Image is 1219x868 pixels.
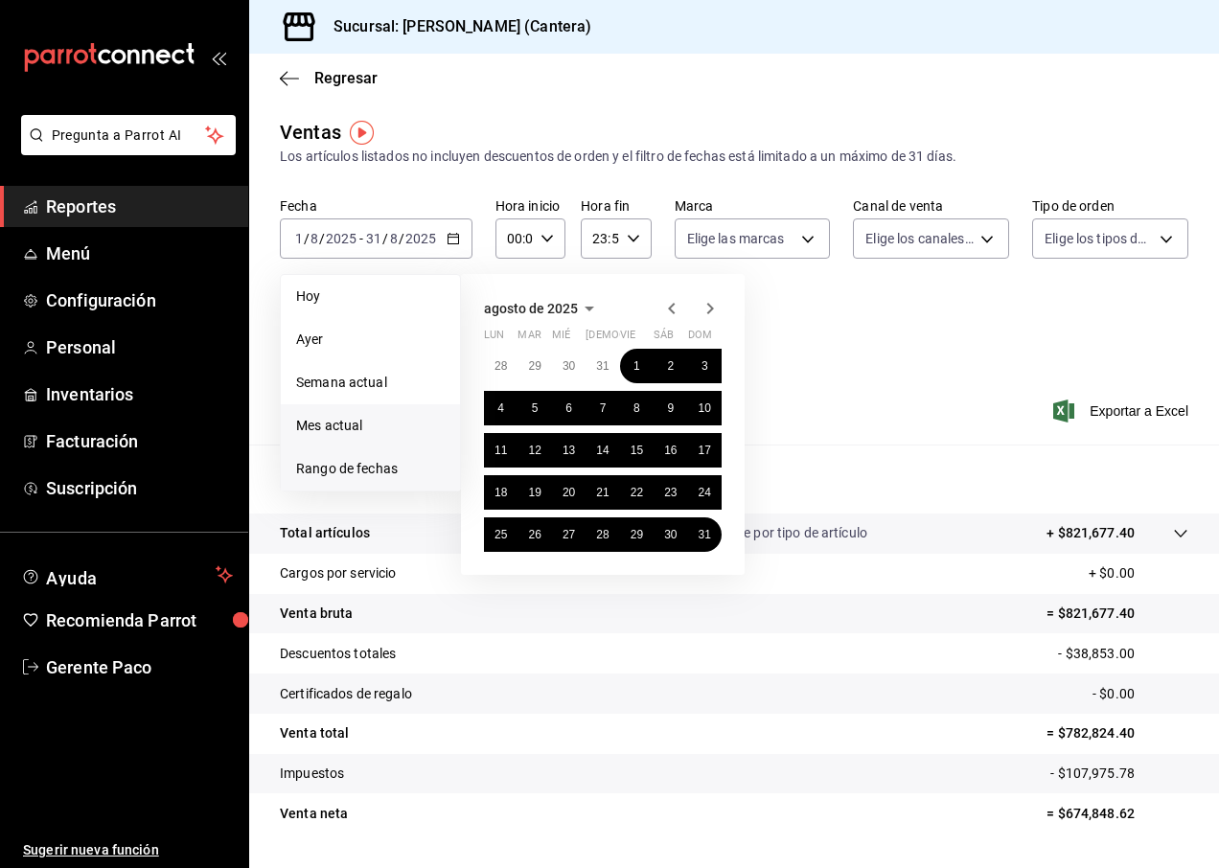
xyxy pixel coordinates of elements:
button: 27 de agosto de 2025 [552,517,586,552]
span: Inventarios [46,381,233,407]
span: Pregunta a Parrot AI [52,126,206,146]
button: Exportar a Excel [1057,400,1188,423]
abbr: 26 de agosto de 2025 [528,528,540,541]
button: 3 de agosto de 2025 [688,349,722,383]
abbr: viernes [620,329,635,349]
abbr: 10 de agosto de 2025 [699,401,711,415]
span: Sugerir nueva función [23,840,233,860]
span: - [359,231,363,246]
label: Fecha [280,199,472,213]
span: Rango de fechas [296,459,445,479]
img: Tooltip marker [350,121,374,145]
span: Ayuda [46,563,208,586]
span: Recomienda Parrot [46,607,233,633]
abbr: 24 de agosto de 2025 [699,486,711,499]
span: agosto de 2025 [484,301,578,316]
abbr: 11 de agosto de 2025 [494,444,507,457]
input: ---- [404,231,437,246]
input: -- [389,231,399,246]
p: - $38,853.00 [1058,644,1188,664]
abbr: lunes [484,329,504,349]
button: 29 de julio de 2025 [517,349,551,383]
button: 8 de agosto de 2025 [620,391,654,425]
p: = $782,824.40 [1046,723,1188,743]
abbr: 23 de agosto de 2025 [664,486,677,499]
abbr: 16 de agosto de 2025 [664,444,677,457]
div: Los artículos listados no incluyen descuentos de orden y el filtro de fechas está limitado a un m... [280,147,1188,167]
button: 19 de agosto de 2025 [517,475,551,510]
button: 20 de agosto de 2025 [552,475,586,510]
p: - $107,975.78 [1050,764,1188,784]
button: 12 de agosto de 2025 [517,433,551,468]
span: Hoy [296,286,445,307]
abbr: 3 de agosto de 2025 [701,359,708,373]
abbr: 13 de agosto de 2025 [563,444,575,457]
span: Semana actual [296,373,445,393]
abbr: 14 de agosto de 2025 [596,444,609,457]
abbr: 29 de julio de 2025 [528,359,540,373]
abbr: 5 de agosto de 2025 [532,401,539,415]
span: Elige las marcas [687,229,785,248]
abbr: 19 de agosto de 2025 [528,486,540,499]
button: 7 de agosto de 2025 [586,391,619,425]
abbr: 28 de agosto de 2025 [596,528,609,541]
button: 29 de agosto de 2025 [620,517,654,552]
button: Regresar [280,69,378,87]
span: Reportes [46,194,233,219]
abbr: 2 de agosto de 2025 [667,359,674,373]
p: Venta bruta [280,604,353,624]
span: / [382,231,388,246]
abbr: 1 de agosto de 2025 [633,359,640,373]
abbr: 22 de agosto de 2025 [631,486,643,499]
p: Venta neta [280,804,348,824]
abbr: 29 de agosto de 2025 [631,528,643,541]
span: / [399,231,404,246]
button: 28 de agosto de 2025 [586,517,619,552]
abbr: jueves [586,329,699,349]
input: ---- [325,231,357,246]
abbr: sábado [654,329,674,349]
label: Hora fin [581,199,651,213]
abbr: 12 de agosto de 2025 [528,444,540,457]
button: 6 de agosto de 2025 [552,391,586,425]
button: 9 de agosto de 2025 [654,391,687,425]
button: 31 de agosto de 2025 [688,517,722,552]
abbr: 30 de julio de 2025 [563,359,575,373]
abbr: 31 de agosto de 2025 [699,528,711,541]
abbr: 30 de agosto de 2025 [664,528,677,541]
button: 23 de agosto de 2025 [654,475,687,510]
p: Impuestos [280,764,344,784]
button: 30 de julio de 2025 [552,349,586,383]
p: Venta total [280,723,349,743]
abbr: 20 de agosto de 2025 [563,486,575,499]
abbr: 21 de agosto de 2025 [596,486,609,499]
span: Personal [46,334,233,360]
button: 13 de agosto de 2025 [552,433,586,468]
span: Ayer [296,330,445,350]
span: Elige los canales de venta [865,229,974,248]
p: = $821,677.40 [1046,604,1188,624]
p: + $821,677.40 [1046,523,1135,543]
abbr: 18 de agosto de 2025 [494,486,507,499]
p: + $0.00 [1089,563,1188,583]
span: Regresar [314,69,378,87]
input: -- [294,231,304,246]
button: 25 de agosto de 2025 [484,517,517,552]
button: 28 de julio de 2025 [484,349,517,383]
abbr: 4 de agosto de 2025 [497,401,504,415]
button: 14 de agosto de 2025 [586,433,619,468]
abbr: 25 de agosto de 2025 [494,528,507,541]
button: 11 de agosto de 2025 [484,433,517,468]
label: Tipo de orden [1032,199,1188,213]
abbr: 6 de agosto de 2025 [565,401,572,415]
button: 22 de agosto de 2025 [620,475,654,510]
button: 31 de julio de 2025 [586,349,619,383]
abbr: 17 de agosto de 2025 [699,444,711,457]
button: 21 de agosto de 2025 [586,475,619,510]
span: Facturación [46,428,233,454]
button: 10 de agosto de 2025 [688,391,722,425]
span: / [319,231,325,246]
span: Elige los tipos de orden [1045,229,1153,248]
